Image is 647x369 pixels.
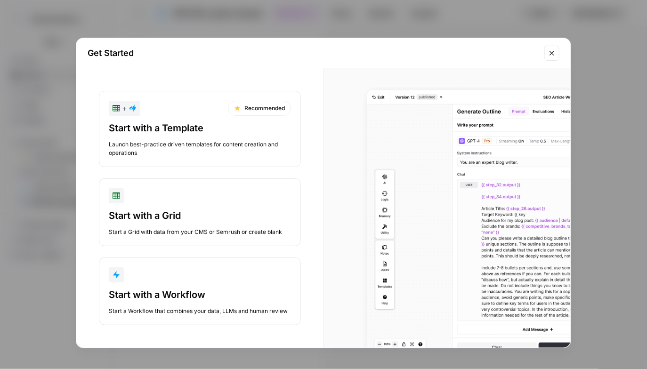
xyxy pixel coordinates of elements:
[99,91,301,167] button: +RecommendedStart with a TemplateLaunch best-practice driven templates for content creation and o...
[99,178,301,246] button: Start with a GridStart a Grid with data from your CMS or Semrush or create blank
[544,46,559,61] button: Close modal
[109,121,291,135] div: Start with a Template
[109,228,291,236] div: Start a Grid with data from your CMS or Semrush or create blank
[109,288,291,301] div: Start with a Workflow
[109,140,291,157] div: Launch best-practice driven templates for content creation and operations
[109,307,291,315] div: Start a Workflow that combines your data, LLMs and human review
[113,103,137,114] div: +
[88,47,539,60] h2: Get Started
[228,101,291,116] div: Recommended
[99,257,301,325] button: Start with a WorkflowStart a Workflow that combines your data, LLMs and human review
[109,209,291,222] div: Start with a Grid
